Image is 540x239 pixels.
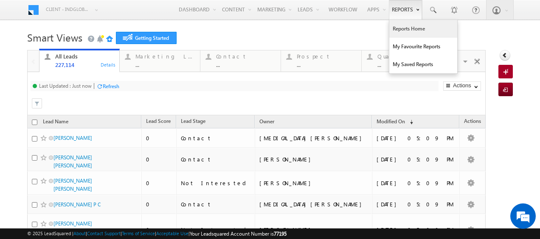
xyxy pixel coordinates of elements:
[135,53,195,60] div: Marketing Leads
[216,61,276,68] div: ...
[274,231,287,237] span: 77195
[377,61,437,68] div: ...
[135,61,195,68] div: ...
[146,226,172,233] div: 0
[73,231,86,236] a: About
[259,134,368,142] div: [MEDICAL_DATA][PERSON_NAME]
[39,117,73,128] a: Lead Name
[190,231,287,237] span: Your Leadsquared Account Number is
[259,156,368,163] div: [PERSON_NAME]
[146,118,171,124] span: Lead Score
[377,118,405,125] span: Modified On
[53,178,92,192] a: [PERSON_NAME] [PERSON_NAME]
[372,117,417,128] a: Modified On (sorted descending)
[259,118,274,125] span: Owner
[156,231,188,236] a: Acceptable Use
[181,179,251,187] div: Not Interested
[46,5,90,14] span: Client - indglobal2 (77195)
[103,83,119,89] div: Refresh
[377,200,456,208] div: [DATE] 05:09 PM
[27,230,287,238] span: © 2025 LeadSquared | | | | |
[200,50,281,72] a: Contact...
[146,134,172,142] div: 0
[259,200,368,208] div: [MEDICAL_DATA][PERSON_NAME]
[87,231,121,236] a: Contact Support
[259,179,368,187] div: [PERSON_NAME]
[216,53,276,60] div: Contact
[181,134,251,142] div: Contact
[146,200,172,208] div: 0
[32,119,37,125] input: Check all records
[146,179,172,187] div: 0
[460,117,485,128] span: Actions
[27,31,82,44] span: Smart Views
[389,56,457,73] a: My Saved Reports
[377,179,456,187] div: [DATE] 05:09 PM
[53,201,101,208] a: [PERSON_NAME] P C
[100,61,116,68] div: Details
[389,38,457,56] a: My Favourite Reports
[39,49,120,72] a: All Leads227,114Details
[377,134,456,142] div: [DATE] 05:09 PM
[389,20,457,38] a: Reports Home
[116,32,177,44] a: Getting Started
[181,156,251,163] div: Contact
[297,53,356,60] div: Prospect
[122,231,155,236] a: Terms of Service
[377,156,456,163] div: [DATE] 05:09 PM
[181,226,251,233] div: Not Interested
[177,117,210,128] a: Lead Stage
[377,53,437,60] div: Qualified
[119,50,200,72] a: Marketing Leads...
[146,156,172,163] div: 0
[55,61,115,68] div: 227,114
[406,119,413,125] span: (sorted descending)
[361,50,442,72] a: Qualified...
[53,135,92,141] a: [PERSON_NAME]
[142,117,175,128] a: Lead Score
[297,61,356,68] div: ...
[181,200,251,208] div: Contact
[181,118,205,124] span: Lead Stage
[55,53,115,60] div: All Leads
[39,83,92,89] div: Last Updated : Just now
[259,226,368,233] div: [PERSON_NAME]
[281,50,362,72] a: Prospect...
[53,154,92,169] a: [PERSON_NAME] [PERSON_NAME]
[377,226,456,233] div: [DATE] 05:09 PM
